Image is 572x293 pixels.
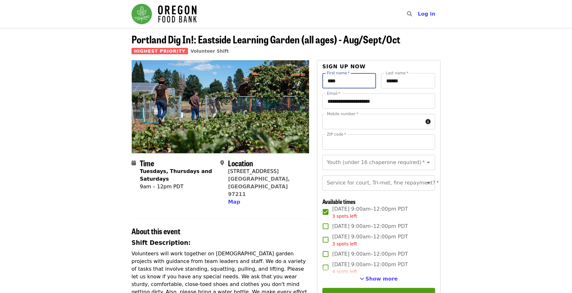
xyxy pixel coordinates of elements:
img: Oregon Food Bank - Home [132,4,197,24]
button: Open [424,158,433,167]
label: Mobile number [327,112,358,116]
input: ZIP code [322,134,435,150]
button: Log in [413,8,440,20]
span: Highest Priority [132,48,188,54]
span: Available times [322,197,356,206]
span: Show more [365,276,398,282]
span: About this event [132,225,180,237]
label: Last name [386,71,408,75]
span: [DATE] 9:00am–12:00pm PDT [332,261,408,275]
span: [DATE] 9:00am–12:00pm PDT [332,233,408,247]
span: 4 spots left [332,269,357,274]
label: First name [327,71,350,75]
i: calendar icon [132,160,136,166]
span: Log in [418,11,435,17]
strong: Tuesdays, Thursdays and Saturdays [140,168,212,182]
button: Map [228,198,240,206]
input: Last name [381,73,435,88]
a: Volunteer Shift [191,49,229,54]
input: Search [416,6,421,22]
span: Time [140,157,154,169]
i: map-marker-alt icon [220,160,224,166]
input: First name [322,73,376,88]
span: Location [228,157,253,169]
i: circle-info icon [425,119,431,125]
span: 3 spots left [332,214,357,219]
span: [DATE] 9:00am–12:00pm PDT [332,205,408,220]
a: [GEOGRAPHIC_DATA], [GEOGRAPHIC_DATA] 97211 [228,176,290,197]
label: ZIP code [327,132,346,136]
span: 3 spots left [332,241,357,246]
img: Portland Dig In!: Eastside Learning Garden (all ages) - Aug/Sept/Oct organized by Oregon Food Bank [132,60,309,153]
span: [DATE] 9:00am–12:00pm PDT [332,222,408,230]
div: 9am – 12pm PDT [140,183,215,191]
span: Sign up now [322,64,366,70]
input: Email [322,94,435,109]
button: Open [424,178,433,187]
span: Portland Dig In!: Eastside Learning Garden (all ages) - Aug/Sept/Oct [132,32,400,47]
label: Email [327,92,340,95]
input: Mobile number [322,114,423,129]
strong: Shift Description: [132,239,191,246]
span: [DATE] 9:00am–12:00pm PDT [332,250,408,258]
i: search icon [407,11,412,17]
div: [STREET_ADDRESS] [228,168,304,175]
span: Map [228,199,240,205]
button: See more timeslots [360,275,398,283]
